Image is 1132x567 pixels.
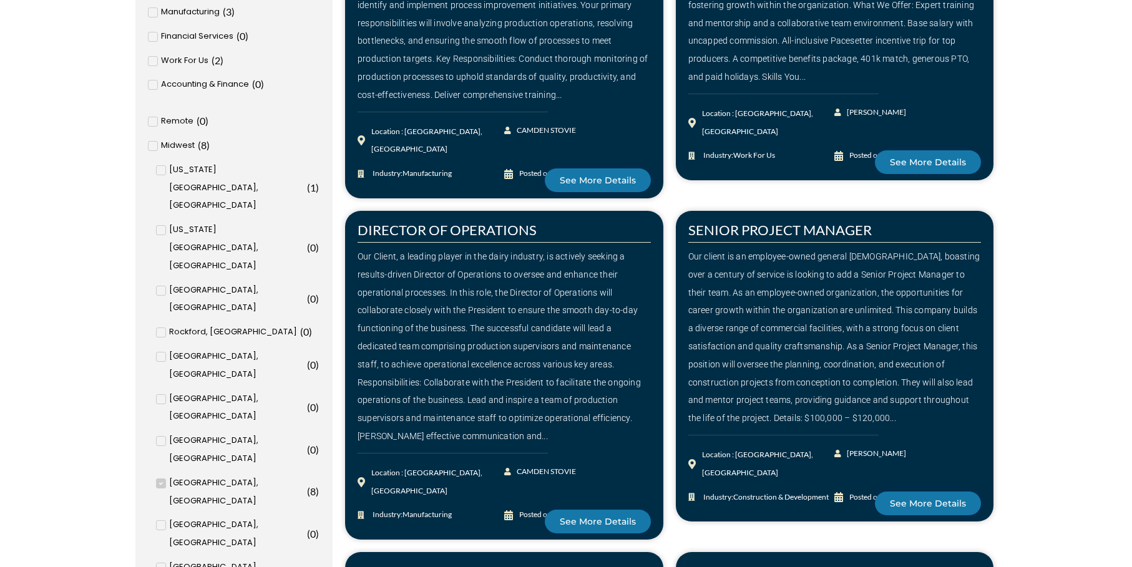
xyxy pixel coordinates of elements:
[316,485,319,497] span: )
[161,27,233,46] span: Financial Services
[237,30,240,42] span: (
[316,528,319,540] span: )
[890,158,966,167] span: See More Details
[310,528,316,540] span: 0
[169,347,304,384] span: [GEOGRAPHIC_DATA], [GEOGRAPHIC_DATA]
[688,221,872,238] a: SENIOR PROJECT MANAGER
[310,401,316,413] span: 0
[834,104,907,122] a: [PERSON_NAME]
[560,176,636,185] span: See More Details
[307,241,310,253] span: (
[212,54,215,66] span: (
[169,390,304,426] span: [GEOGRAPHIC_DATA], [GEOGRAPHIC_DATA]
[560,517,636,526] span: See More Details
[358,248,651,445] div: Our Client, a leading player in the dairy industry, is actively seeking a results-driven Director...
[545,510,651,533] a: See More Details
[215,54,220,66] span: 2
[307,293,310,304] span: (
[169,221,304,274] span: [US_STATE][GEOGRAPHIC_DATA], [GEOGRAPHIC_DATA]
[844,445,906,463] span: [PERSON_NAME]
[371,123,504,159] div: Location : [GEOGRAPHIC_DATA], [GEOGRAPHIC_DATA]
[200,115,205,127] span: 0
[309,326,312,337] span: )
[688,248,982,427] div: Our client is an employee-owned general [DEMOGRAPHIC_DATA], boasting over a century of service is...
[875,150,981,174] a: See More Details
[358,221,537,238] a: DIRECTOR OF OPERATIONS
[504,463,577,481] a: CAMDEN STOVIE
[245,30,248,42] span: )
[303,326,309,337] span: 0
[316,359,319,371] span: )
[316,182,319,193] span: )
[310,443,316,455] span: 0
[198,139,201,151] span: (
[307,528,310,540] span: (
[310,485,316,497] span: 8
[232,6,235,17] span: )
[514,463,576,481] span: CAMDEN STOVIE
[307,359,310,371] span: (
[161,137,195,155] span: Midwest
[240,30,245,42] span: 0
[169,161,304,215] span: [US_STATE][GEOGRAPHIC_DATA], [GEOGRAPHIC_DATA]
[310,359,316,371] span: 0
[220,54,223,66] span: )
[310,241,316,253] span: 0
[890,499,966,508] span: See More Details
[702,105,835,141] div: Location : [GEOGRAPHIC_DATA], [GEOGRAPHIC_DATA]
[261,78,264,90] span: )
[514,122,576,140] span: CAMDEN STOVIE
[310,182,316,193] span: 1
[223,6,226,17] span: (
[316,443,319,455] span: )
[201,139,207,151] span: 8
[169,474,304,510] span: [GEOGRAPHIC_DATA], [GEOGRAPHIC_DATA]
[702,446,835,482] div: Location : [GEOGRAPHIC_DATA], [GEOGRAPHIC_DATA]
[161,112,193,130] span: Remote
[545,168,651,192] a: See More Details
[161,75,249,94] span: Accounting & Finance
[504,122,577,140] a: CAMDEN STOVIE
[169,432,304,468] span: [GEOGRAPHIC_DATA], [GEOGRAPHIC_DATA]
[161,52,208,70] span: Work For Us
[169,323,297,341] span: Rockford, [GEOGRAPHIC_DATA]
[307,182,310,193] span: (
[844,104,906,122] span: [PERSON_NAME]
[255,78,261,90] span: 0
[834,445,907,463] a: [PERSON_NAME]
[371,464,504,500] div: Location : [GEOGRAPHIC_DATA], [GEOGRAPHIC_DATA]
[169,516,304,552] span: [GEOGRAPHIC_DATA], [GEOGRAPHIC_DATA]
[197,115,200,127] span: (
[169,281,304,317] span: [GEOGRAPHIC_DATA], [GEOGRAPHIC_DATA]
[161,3,220,21] span: Manufacturing
[875,492,981,515] a: See More Details
[207,139,210,151] span: )
[316,241,319,253] span: )
[310,293,316,304] span: 0
[307,401,310,413] span: (
[307,443,310,455] span: (
[300,326,303,337] span: (
[226,6,232,17] span: 3
[316,293,319,304] span: )
[205,115,208,127] span: )
[252,78,255,90] span: (
[316,401,319,413] span: )
[307,485,310,497] span: (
